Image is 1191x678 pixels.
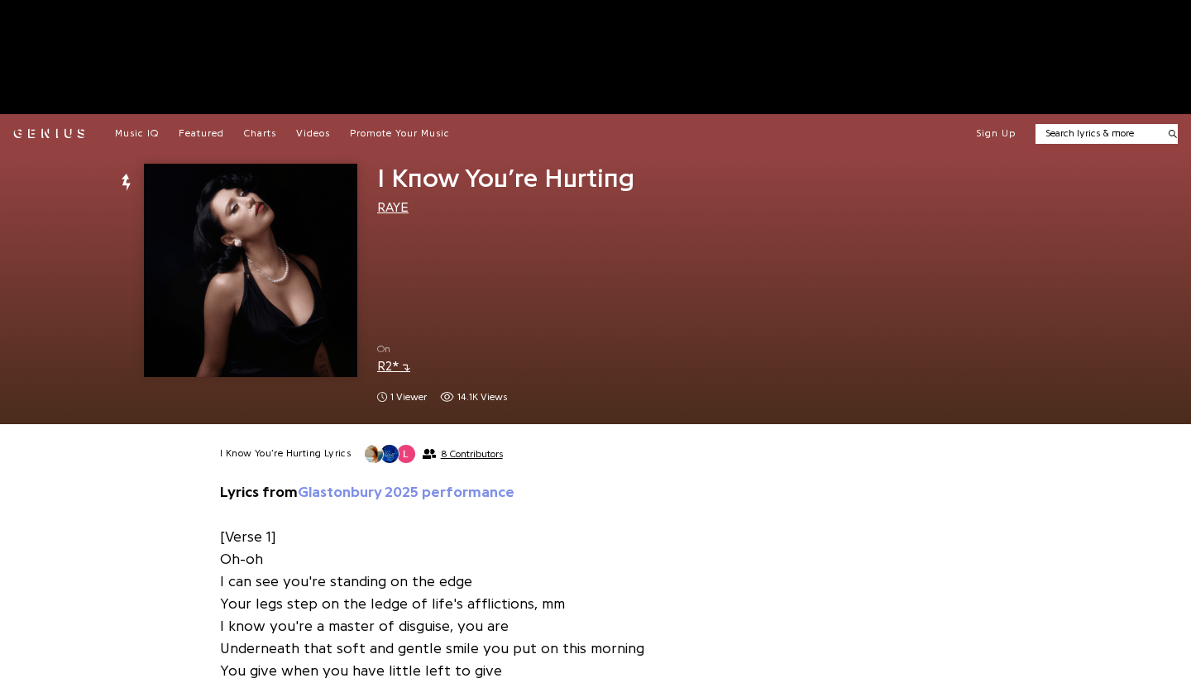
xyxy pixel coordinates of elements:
[350,128,450,138] span: Promote Your Music
[1036,127,1159,141] input: Search lyrics & more
[244,128,276,138] span: Charts
[220,447,351,461] h2: I Know You’re Hurting Lyrics
[390,390,427,404] span: 1 viewer
[377,201,409,214] a: RAYE
[377,342,696,356] span: On
[179,128,224,138] span: Featured
[440,390,507,404] span: 14,122 views
[220,485,514,499] b: Lyrics from
[298,485,514,499] a: Glastonbury 2025 performance
[377,165,634,192] span: I Know You’re Hurting
[723,176,724,177] iframe: Primis Frame
[350,127,450,141] a: Promote Your Music
[377,390,427,404] span: 1 viewer
[296,128,330,138] span: Videos
[976,127,1016,141] button: Sign Up
[115,127,159,141] a: Music IQ
[441,448,503,460] span: 8 Contributors
[364,444,502,464] button: 8 Contributors
[179,127,224,141] a: Featured
[144,164,357,377] img: Cover art for I Know You’re Hurting by RAYE
[244,127,276,141] a: Charts
[296,127,330,141] a: Videos
[115,128,159,138] span: Music IQ
[457,390,507,404] span: 14.1K views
